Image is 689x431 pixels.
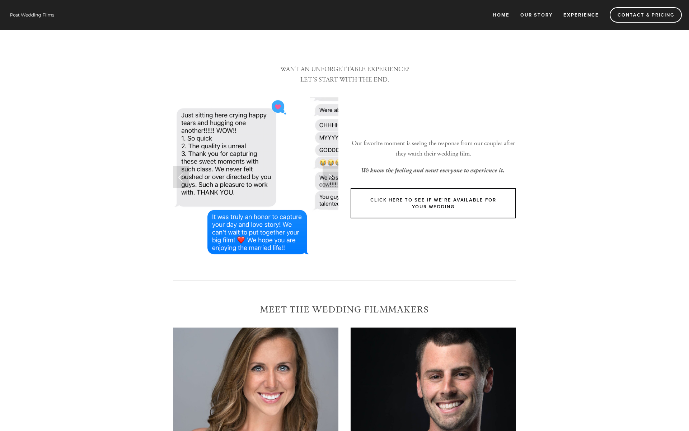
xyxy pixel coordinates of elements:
a: Next Slide [323,166,338,188]
a: Previous Slide [173,166,189,188]
a: Click Here to see if We're available for your wedding [351,188,516,218]
img: Wisconsin Wedding Videographer [7,9,57,20]
img: Teaser 1 copy 2.PNG [173,97,310,257]
a: Contact & Pricing [610,7,682,23]
a: Experience [559,9,604,21]
em: We know the feeling and want everyone to experience it. [361,167,505,174]
a: Home [488,9,514,21]
p: WANT AN UNFORGETTABLE EXPERIENCE? LET’S START WITH THE END. [173,64,516,85]
a: Our Story [516,9,557,21]
h2: Meet the Wedding Filmmakers [173,305,516,315]
p: Our favorite moment is seeing the response from our couples after they watch their wedding film. [351,138,516,159]
img: Highlight copy 2.jpeg [310,97,435,257]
